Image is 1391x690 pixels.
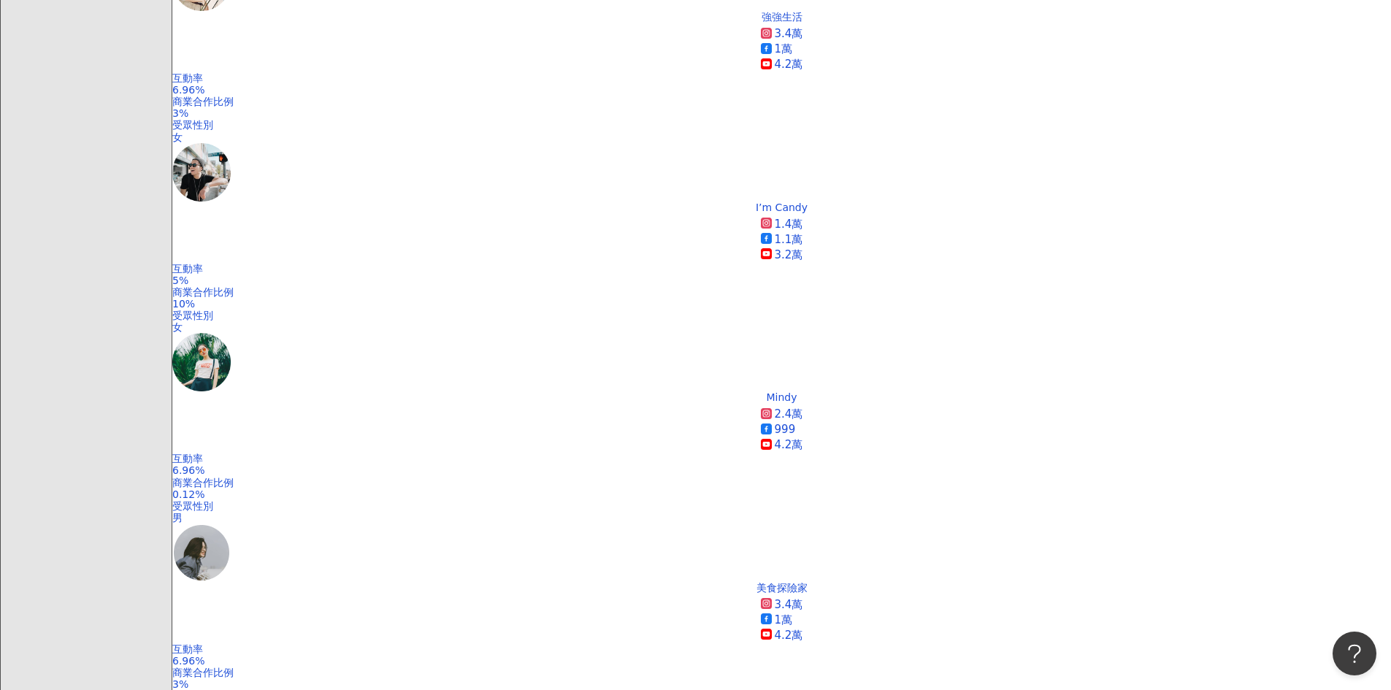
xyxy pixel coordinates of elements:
div: 受眾性別 [172,310,1391,321]
div: 商業合作比例 [172,286,1391,298]
div: 互動率 [172,72,1391,84]
div: 商業合作比例 [172,667,1391,678]
div: 女 [172,131,1391,143]
div: 1.1萬 [775,232,803,248]
div: 3% [172,678,1391,690]
a: Mindy2.4萬9994.2萬互動率6.96%商業合作比例0.12%受眾性別男 [172,391,1391,524]
div: 互動率 [172,263,1391,275]
div: 受眾性別 [172,500,1391,512]
img: KOL Avatar [172,524,231,582]
div: 5% [172,275,1391,286]
div: 1萬 [775,613,793,628]
a: 強強生活3.4萬1萬4.2萬互動率6.96%商業合作比例3%受眾性別女 [172,11,1391,143]
div: 10% [172,298,1391,310]
div: 0.12% [172,488,1391,500]
div: 6.96% [172,655,1391,667]
div: 6.96% [172,464,1391,476]
div: 4.2萬 [775,628,803,643]
div: 1萬 [775,42,793,57]
div: 3.4萬 [775,26,803,42]
div: 強強生活 [762,11,802,23]
div: 3.4萬 [775,597,803,613]
div: 4.2萬 [775,437,803,453]
div: 互動率 [172,643,1391,655]
div: 受眾性別 [172,119,1391,131]
div: 3% [172,107,1391,119]
iframe: Help Scout Beacon - Open [1333,632,1376,675]
div: 6.96% [172,84,1391,96]
a: KOL Avatar [172,333,1391,391]
div: Mindy [766,391,797,403]
div: 男 [172,512,1391,524]
div: 商業合作比例 [172,477,1391,488]
div: 女 [172,321,1391,333]
div: 999 [775,422,796,437]
div: 2.4萬 [775,407,803,422]
div: 1.4萬 [775,217,803,232]
a: KOL Avatar [172,524,1391,582]
div: I’m Candy [756,202,808,213]
img: KOL Avatar [172,333,231,391]
img: KOL Avatar [172,143,231,202]
a: KOL Avatar [172,143,1391,202]
a: I’m Candy1.4萬1.1萬3.2萬互動率5%商業合作比例10%受眾性別女 [172,202,1391,334]
div: 美食探險家 [756,582,808,594]
div: 3.2萬 [775,248,803,263]
div: 互動率 [172,453,1391,464]
div: 4.2萬 [775,57,803,72]
div: 商業合作比例 [172,96,1391,107]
